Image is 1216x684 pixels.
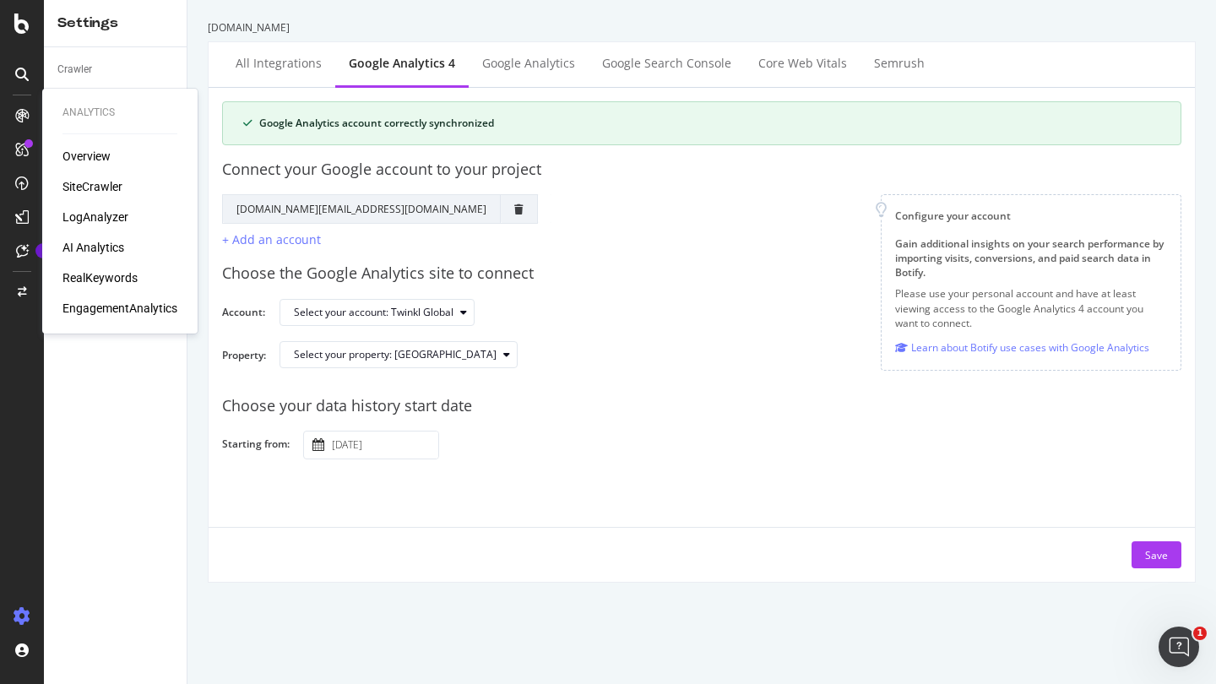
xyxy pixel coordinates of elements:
div: Google Search Console [602,55,731,72]
div: Save [1145,548,1168,562]
a: Crawler [57,61,175,79]
div: success banner [222,101,1181,145]
label: Starting from: [222,437,290,455]
div: Select your property: [GEOGRAPHIC_DATA] [294,350,497,360]
a: EngagementAnalytics [62,300,177,317]
div: Keywords [57,85,102,103]
label: Property: [222,348,266,377]
div: Gain additional insights on your search performance by importing visits, conversions, and paid se... [895,236,1167,280]
button: + Add an account [222,231,321,249]
iframe: Intercom live chat [1159,627,1199,667]
div: Google Analytics [482,55,575,72]
div: Core Web Vitals [758,55,847,72]
div: Google Analytics account correctly synchronized [259,116,1160,131]
div: + Add an account [222,231,321,247]
div: Analytics [62,106,177,120]
p: Please use your personal account and have at least viewing access to the Google Analytics 4 accou... [895,286,1167,329]
div: Choose the Google Analytics site to connect [222,263,1181,285]
div: Connect your Google account to your project [222,159,1181,181]
button: Select your property: [GEOGRAPHIC_DATA] [280,341,518,368]
div: Choose your data history start date [222,395,1181,417]
div: Semrush [874,55,925,72]
span: 1 [1193,627,1207,640]
div: Google Analytics 4 [349,55,455,72]
button: Select your account: Twinkl Global [280,299,475,326]
td: [DOMAIN_NAME][EMAIL_ADDRESS][DOMAIN_NAME] [223,194,501,223]
div: Settings [57,14,173,33]
input: Select a date [328,432,438,459]
div: Select your account: Twinkl Global [294,307,453,318]
a: Keywords [57,85,175,103]
label: Account: [222,305,266,323]
a: LogAnalyzer [62,209,128,225]
a: SiteCrawler [62,178,122,195]
div: Configure your account [895,209,1167,223]
div: [DOMAIN_NAME] [208,20,1196,35]
button: Save [1132,541,1181,568]
div: All integrations [236,55,322,72]
div: Crawler [57,61,92,79]
div: trash [514,204,524,214]
a: Learn about Botify use cases with Google Analytics [895,339,1149,356]
div: Tooltip anchor [35,243,51,258]
a: Overview [62,148,111,165]
a: AI Analytics [62,239,124,256]
a: RealKeywords [62,269,138,286]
